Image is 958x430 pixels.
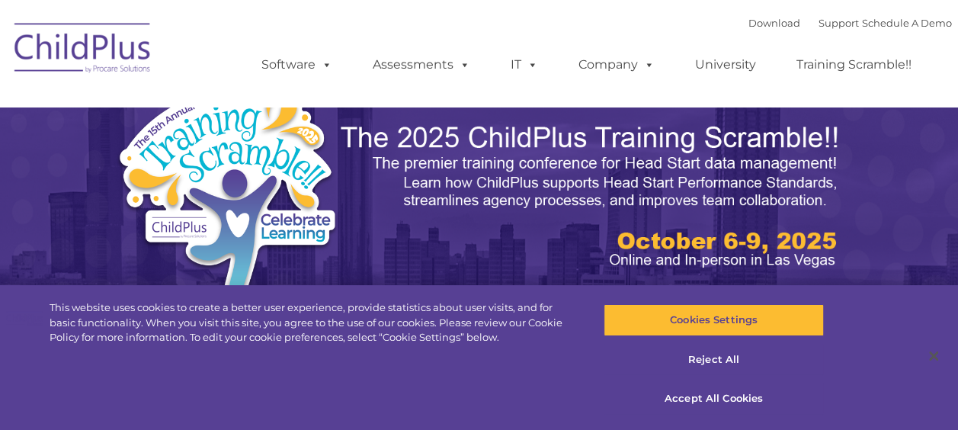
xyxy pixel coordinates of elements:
img: ChildPlus by Procare Solutions [7,12,159,88]
a: Software [246,50,348,80]
button: Accept All Cookies [604,383,824,415]
a: IT [495,50,553,80]
button: Cookies Settings [604,304,824,336]
font: | [748,17,952,29]
div: This website uses cookies to create a better user experience, provide statistics about user visit... [50,300,575,345]
a: Training Scramble!! [781,50,927,80]
span: Phone number [212,163,277,175]
a: Download [748,17,800,29]
button: Close [917,339,950,373]
button: Reject All [604,344,824,376]
span: Last name [212,101,258,112]
a: Company [563,50,670,80]
a: Support [819,17,859,29]
a: Assessments [357,50,485,80]
a: University [680,50,771,80]
a: Schedule A Demo [862,17,952,29]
